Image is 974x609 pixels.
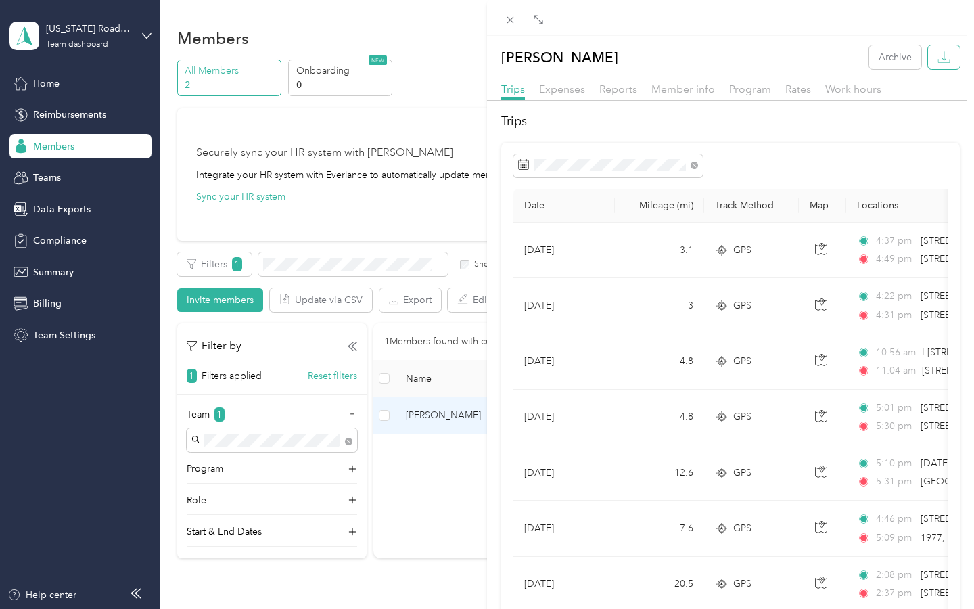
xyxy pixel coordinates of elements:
[733,521,751,536] span: GPS
[876,419,914,434] span: 5:30 pm
[733,298,751,313] span: GPS
[539,83,585,95] span: Expenses
[733,409,751,424] span: GPS
[876,401,914,415] span: 5:01 pm
[729,83,771,95] span: Program
[704,189,799,223] th: Track Method
[785,83,811,95] span: Rates
[513,334,615,390] td: [DATE]
[513,390,615,445] td: [DATE]
[825,83,881,95] span: Work hours
[513,501,615,556] td: [DATE]
[615,390,704,445] td: 4.8
[869,45,921,69] button: Archive
[615,223,704,278] td: 3.1
[898,533,974,609] iframe: Everlance-gr Chat Button Frame
[876,345,916,360] span: 10:56 am
[615,278,704,334] td: 3
[513,189,615,223] th: Date
[615,445,704,501] td: 12.6
[799,189,846,223] th: Map
[876,568,914,583] span: 2:08 pm
[733,466,751,480] span: GPS
[876,289,914,304] span: 4:22 pm
[513,445,615,501] td: [DATE]
[876,512,914,526] span: 4:46 pm
[733,243,751,258] span: GPS
[513,223,615,278] td: [DATE]
[501,112,960,131] h2: Trips
[876,252,914,267] span: 4:49 pm
[733,354,751,369] span: GPS
[876,233,914,248] span: 4:37 pm
[876,308,914,323] span: 4:31 pm
[501,83,525,95] span: Trips
[876,586,914,601] span: 2:37 pm
[876,363,916,378] span: 11:04 am
[876,531,914,545] span: 5:09 pm
[501,45,618,69] p: [PERSON_NAME]
[615,189,704,223] th: Mileage (mi)
[615,501,704,556] td: 7.6
[651,83,715,95] span: Member info
[876,474,914,489] span: 5:31 pm
[599,83,637,95] span: Reports
[876,456,914,471] span: 5:10 pm
[733,577,751,591] span: GPS
[513,278,615,334] td: [DATE]
[615,334,704,390] td: 4.8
